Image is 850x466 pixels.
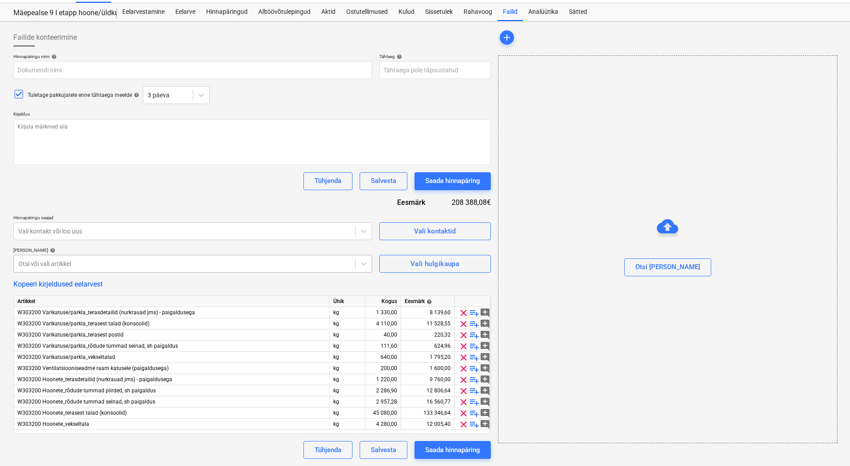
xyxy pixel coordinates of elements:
[469,308,480,318] span: playlist_add
[379,222,491,240] button: Vali kontaktid
[303,441,352,459] button: Tühjenda
[330,396,365,408] div: kg
[371,175,396,187] div: Salvesta
[469,386,480,396] span: playlist_add
[425,175,480,187] div: Saada hinnapäring
[469,319,480,329] span: playlist_add
[458,3,498,21] div: Rahavoog
[405,419,451,430] div: 12 005,40
[17,332,124,338] span: W303200 Varikatuse/parkla_terasest postid
[469,419,480,430] span: playlist_add
[405,341,451,352] div: 624,96
[330,329,365,341] div: kg
[50,54,57,59] span: help
[458,319,469,329] span: clear
[458,397,469,408] span: clear
[458,308,469,318] span: clear
[405,408,451,419] div: 133 346,64
[316,3,341,21] div: Aktid
[480,397,490,408] span: add_comment
[440,197,491,208] div: 208 388,08€
[253,3,316,21] div: Alltöövõtulepingud
[13,215,372,222] p: Hinnapäringu saajad
[480,308,490,318] span: add_comment
[17,399,155,405] span: W303200 Hoonete_rõdude tummad seinad, sh paigaldus
[13,280,103,288] button: Kopeeri kirjeldused eelarvest
[369,363,397,374] div: 200,00
[371,444,396,456] div: Salvesta
[330,385,365,396] div: kg
[480,330,490,341] span: add_comment
[379,54,491,59] div: Tähtaeg
[17,309,195,316] span: W303200 Varikatuse/parkla_terasdetailid (nurkrauad jms) - paigaldusega
[405,374,451,385] div: 9 760,00
[330,419,365,430] div: kg
[369,329,397,341] div: 40,00
[405,363,451,374] div: 1 600,00
[330,296,365,307] div: Ühik
[369,341,397,352] div: 111,60
[405,385,451,396] div: 12 806,64
[330,341,365,352] div: kg
[369,419,397,430] div: 4 280,00
[330,408,365,419] div: kg
[405,307,451,318] div: 8 139,60
[458,341,469,352] span: clear
[369,307,397,318] div: 1 330,00
[425,444,480,456] div: Saada hinnapäring
[405,296,451,307] div: Eesmärk
[13,61,372,79] input: Dokumendi nimi
[14,296,330,307] div: Artikkel
[498,3,523,21] a: Failid
[330,363,365,374] div: kg
[414,225,456,237] div: Vali kontaktid
[17,387,156,394] span: W303200 Hoonete_rõdude tummad piirded, sh paigaldus
[395,54,402,59] span: help
[13,8,106,18] div: Mäepealse 9 I etapp hoone/üldkulud//maatööd (2101988//2101671)
[410,258,459,270] div: Vali hulgikaupa
[420,3,458,21] div: Sissetulek
[303,172,352,190] button: Tühjenda
[502,32,512,43] span: add
[405,329,451,341] div: 220,32
[170,3,201,21] a: Eelarve
[480,319,490,329] span: add_comment
[805,423,850,466] iframe: Chat Widget
[564,3,593,21] a: Sätted
[17,421,89,427] span: W303200 Hoonete_vekseltala
[469,341,480,352] span: playlist_add
[480,363,490,374] span: add_comment
[405,318,451,329] div: 11 528,55
[458,419,469,430] span: clear
[330,352,365,363] div: kg
[458,330,469,341] span: clear
[341,3,393,21] a: Ostutellimused
[393,3,420,21] a: Kulud
[48,248,55,253] span: help
[369,396,397,408] div: 2 957,28
[13,32,77,43] span: Failide konteerimine
[201,3,253,21] a: Hinnapäringud
[458,408,469,419] span: clear
[315,444,341,456] div: Tühjenda
[330,374,365,385] div: kg
[480,386,490,396] span: add_comment
[330,318,365,329] div: kg
[17,320,149,327] span: W303200 Varikatuse/parkla_terasest talad (konsoolid)
[405,396,451,408] div: 16 560,77
[379,255,491,273] button: Vali hulgikaupa
[480,374,490,385] span: add_comment
[469,330,480,341] span: playlist_add
[425,299,432,304] span: help
[480,341,490,352] span: add_comment
[369,385,397,396] div: 2 286,90
[523,3,564,21] a: Analüütika
[458,386,469,396] span: clear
